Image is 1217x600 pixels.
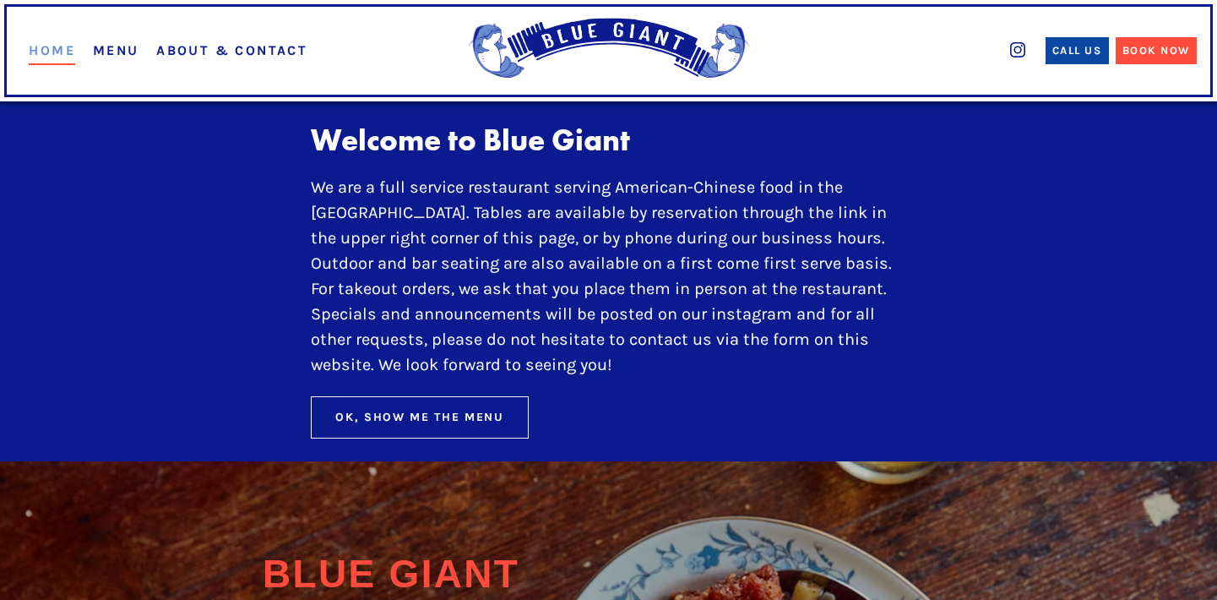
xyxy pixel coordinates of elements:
div: Book Now [1122,42,1190,59]
button: Ok, Show Me The Menu [311,396,529,439]
div: Ok, Show Me The Menu [335,408,504,426]
a: Home [29,42,75,65]
img: Blue Giant Logo [462,18,756,85]
img: instagram [1010,42,1025,57]
a: About & Contact [156,42,307,58]
div: Call Us [1052,42,1102,59]
a: Menu [93,42,139,58]
a: Call Us [1046,37,1109,64]
h2: Welcome to Blue Giant [311,123,906,159]
a: Book Now [1116,37,1197,64]
p: We are a full service restaurant serving American-Chinese food in the [GEOGRAPHIC_DATA]. Tables a... [311,175,906,378]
